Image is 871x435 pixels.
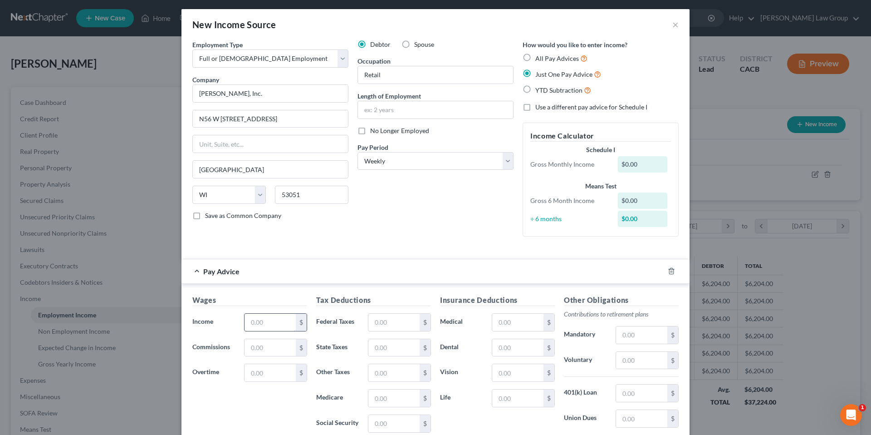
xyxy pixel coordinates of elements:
div: $ [420,364,431,381]
span: Spouse [414,40,434,48]
span: Income [192,317,213,325]
label: How would you like to enter income? [523,40,627,49]
input: Unit, Suite, etc... [193,135,348,153]
span: No Longer Employed [370,127,429,134]
div: $ [667,385,678,402]
div: $ [296,314,307,331]
input: 0.00 [368,390,420,407]
div: Schedule I [530,145,671,154]
div: New Income Source [192,18,276,31]
input: 0.00 [616,385,667,402]
input: 0.00 [492,339,543,356]
div: $ [543,390,554,407]
label: Length of Employment [357,91,421,101]
div: $ [296,364,307,381]
div: $ [420,314,431,331]
label: State Taxes [312,339,363,357]
h5: Tax Deductions [316,295,431,306]
label: Commissions [188,339,240,357]
div: $ [543,339,554,356]
input: 0.00 [616,352,667,369]
input: Search company by name... [192,84,348,103]
input: 0.00 [616,410,667,427]
input: 0.00 [368,415,420,432]
span: YTD Subtraction [535,86,582,94]
label: Occupation [357,56,391,66]
input: 0.00 [245,314,296,331]
h5: Insurance Deductions [440,295,555,306]
span: Pay Period [357,143,388,151]
label: Union Dues [559,410,611,428]
input: 0.00 [492,314,543,331]
label: Dental [435,339,487,357]
label: 401(k) Loan [559,384,611,402]
div: $ [667,352,678,369]
input: Enter zip... [275,186,348,204]
div: $ [420,339,431,356]
label: Social Security [312,415,363,433]
span: Save as Common Company [205,212,281,219]
input: Enter address... [193,110,348,128]
input: 0.00 [368,364,420,381]
div: $ [667,410,678,427]
span: Use a different pay advice for Schedule I [535,103,647,111]
label: Voluntary [559,351,611,370]
div: $ [420,390,431,407]
input: ex: 2 years [358,101,513,119]
label: Vision [435,364,487,382]
input: 0.00 [245,364,296,381]
label: Medicare [312,389,363,407]
div: $ [543,314,554,331]
div: Means Test [530,182,671,191]
label: Medical [435,313,487,331]
div: $ [667,326,678,344]
div: $0.00 [618,193,668,209]
span: Employment Type [192,41,243,49]
input: 0.00 [245,339,296,356]
input: 0.00 [492,364,543,381]
input: -- [358,66,513,84]
iframe: Intercom live chat [840,404,862,426]
span: Debtor [370,40,391,48]
span: Company [192,76,219,84]
p: Contributions to retirement plans [564,310,679,319]
button: × [672,19,679,30]
div: $ [543,364,554,381]
label: Overtime [188,364,240,382]
div: $ [296,339,307,356]
h5: Income Calculator [530,130,671,142]
label: Federal Taxes [312,313,363,331]
h5: Other Obligations [564,295,679,306]
span: Pay Advice [203,267,240,276]
h5: Wages [192,295,307,306]
label: Mandatory [559,326,611,344]
input: Enter city... [193,161,348,178]
div: ÷ 6 months [526,214,613,223]
input: 0.00 [368,339,420,356]
input: 0.00 [616,326,667,344]
input: 0.00 [492,390,543,407]
label: Life [435,389,487,407]
div: Gross 6 Month Income [526,196,613,205]
span: Just One Pay Advice [535,70,592,78]
div: $ [420,415,431,432]
div: $0.00 [618,211,668,227]
div: $0.00 [618,156,668,173]
span: 1 [859,404,866,411]
label: Other Taxes [312,364,363,382]
input: 0.00 [368,314,420,331]
div: Gross Monthly Income [526,160,613,169]
span: All Pay Advices [535,54,579,62]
